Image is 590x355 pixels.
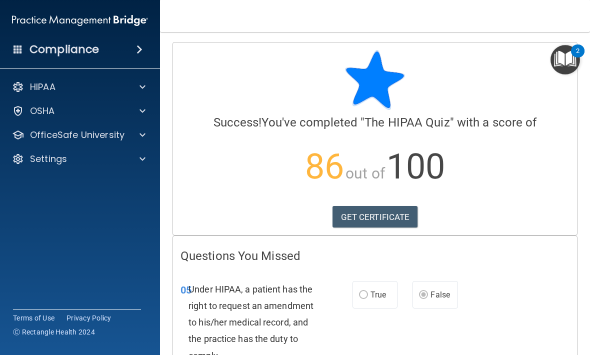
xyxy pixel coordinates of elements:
h4: You've completed " " with a score of [180,116,569,129]
img: blue-star-rounded.9d042014.png [345,50,405,110]
h4: Compliance [29,42,99,56]
span: The HIPAA Quiz [364,115,449,129]
a: Privacy Policy [66,313,111,323]
p: Settings [30,153,67,165]
input: True [359,291,368,299]
input: False [419,291,428,299]
h4: Questions You Missed [180,249,569,262]
div: 2 [576,51,579,64]
span: Ⓒ Rectangle Health 2024 [13,327,95,337]
img: PMB logo [12,10,148,30]
a: GET CERTIFICATE [332,206,418,228]
a: OSHA [12,105,145,117]
span: False [430,290,450,299]
button: Open Resource Center, 2 new notifications [550,45,580,74]
span: 86 [305,146,344,187]
span: out of [345,164,385,182]
a: OfficeSafe University [12,129,145,141]
p: OSHA [30,105,55,117]
a: Terms of Use [13,313,54,323]
span: Success! [213,115,262,129]
span: 100 [386,146,445,187]
p: OfficeSafe University [30,129,124,141]
span: 05 [180,284,191,296]
a: HIPAA [12,81,145,93]
span: True [370,290,386,299]
a: Settings [12,153,145,165]
p: HIPAA [30,81,55,93]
